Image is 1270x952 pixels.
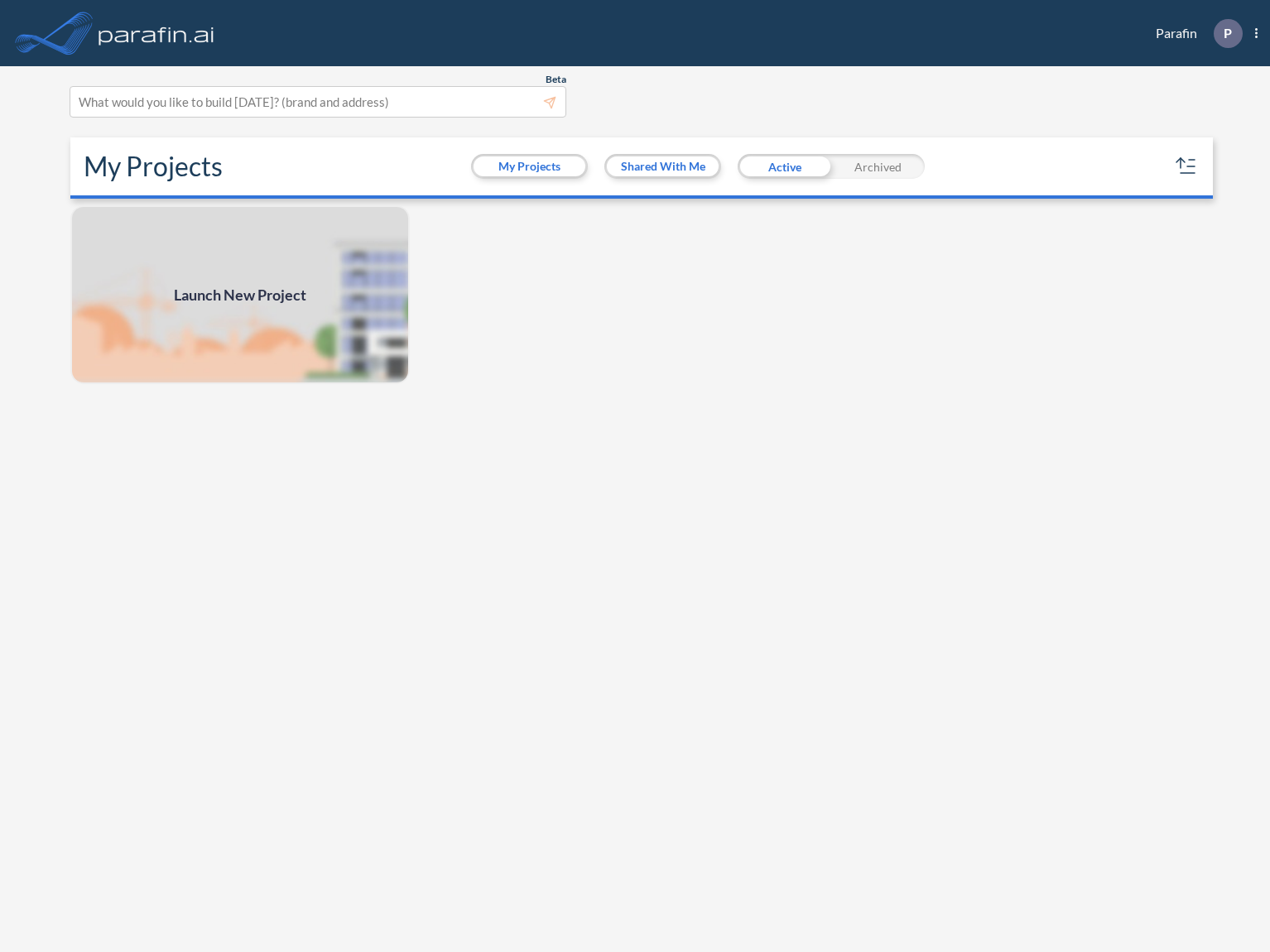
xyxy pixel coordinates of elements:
[70,205,410,384] a: Launch New Project
[84,151,223,182] h2: My Projects
[70,205,410,384] img: add
[1131,19,1258,48] div: Parafin
[174,284,306,306] span: Launch New Project
[1173,153,1200,180] button: sort
[95,17,218,50] img: logo
[474,156,585,176] button: My Projects
[607,156,719,176] button: Shared With Me
[1224,26,1232,41] p: P
[546,73,566,86] span: Beta
[738,154,831,179] div: Active
[831,154,925,179] div: Archived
